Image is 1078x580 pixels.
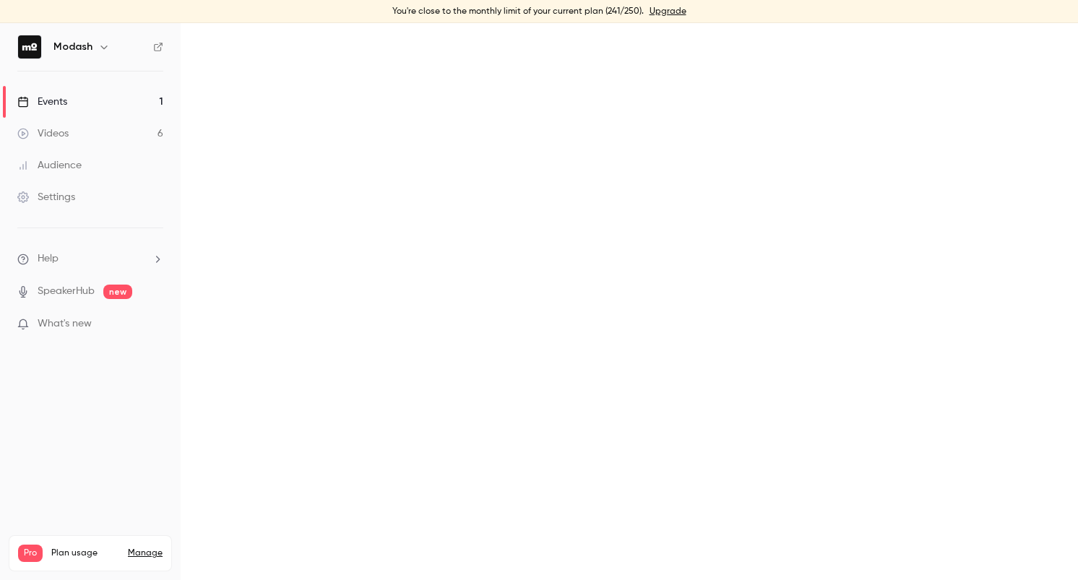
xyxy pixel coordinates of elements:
[146,318,163,331] iframe: Noticeable Trigger
[103,285,132,299] span: new
[17,126,69,141] div: Videos
[18,545,43,562] span: Pro
[18,35,41,59] img: Modash
[17,251,163,267] li: help-dropdown-opener
[51,547,119,559] span: Plan usage
[38,316,92,332] span: What's new
[650,6,686,17] a: Upgrade
[17,190,75,204] div: Settings
[38,284,95,299] a: SpeakerHub
[128,547,163,559] a: Manage
[17,158,82,173] div: Audience
[38,251,59,267] span: Help
[17,95,67,109] div: Events
[53,40,92,54] h6: Modash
